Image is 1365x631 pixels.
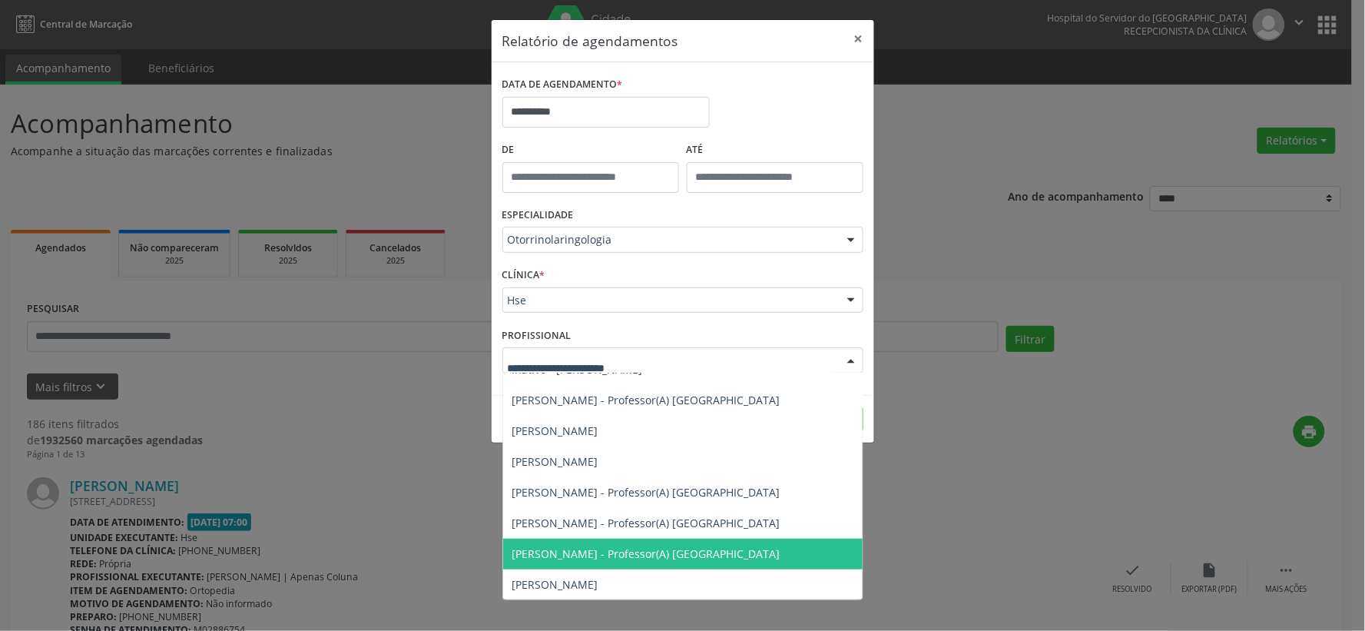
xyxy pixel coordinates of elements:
[843,20,874,58] button: Close
[512,485,780,500] span: [PERSON_NAME] - Professor(A) [GEOGRAPHIC_DATA]
[502,138,679,162] label: De
[512,423,598,438] span: [PERSON_NAME]
[502,204,574,227] label: ESPECIALIDADE
[508,293,832,308] span: Hse
[512,393,780,407] span: [PERSON_NAME] - Professor(A) [GEOGRAPHIC_DATA]
[512,454,598,469] span: [PERSON_NAME]
[502,31,678,51] h5: Relatório de agendamentos
[508,232,832,247] span: Otorrinolaringologia
[502,264,545,287] label: CLÍNICA
[512,546,780,561] span: [PERSON_NAME] - Professor(A) [GEOGRAPHIC_DATA]
[512,516,780,530] span: [PERSON_NAME] - Professor(A) [GEOGRAPHIC_DATA]
[502,324,572,347] label: PROFISSIONAL
[502,73,623,97] label: DATA DE AGENDAMENTO
[687,138,863,162] label: ATÉ
[512,577,598,592] span: [PERSON_NAME]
